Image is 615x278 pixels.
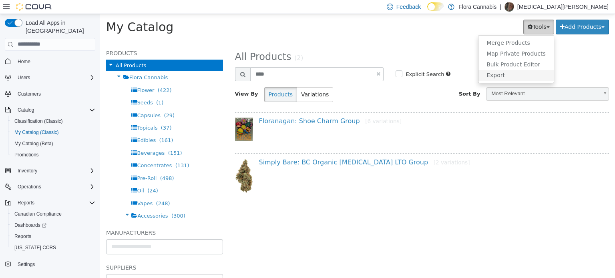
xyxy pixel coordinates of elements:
[8,242,98,253] button: [US_STATE] CCRS
[14,211,62,217] span: Canadian Compliance
[58,73,72,79] span: (422)
[2,197,98,208] button: Reports
[68,136,82,142] span: (151)
[11,150,95,160] span: Promotions
[8,116,98,127] button: Classification (Classic)
[16,3,52,11] img: Cova
[8,208,98,220] button: Canadian Compliance
[14,140,53,147] span: My Catalog (Beta)
[14,118,63,124] span: Classification (Classic)
[194,40,203,48] small: (2)
[2,258,98,270] button: Settings
[11,209,65,219] a: Canadian Compliance
[16,48,46,54] span: All Products
[37,199,68,205] span: Accessories
[14,73,33,82] button: Users
[378,34,454,45] a: Map Private Products
[159,103,302,111] a: Floranagan: Shoe Charm Group[6 variations]
[504,2,514,12] div: Nikita Coles
[37,161,56,167] span: Pre-Roll
[14,57,34,66] a: Home
[11,243,59,252] a: [US_STATE] CCRS
[14,166,95,176] span: Inventory
[11,116,66,126] a: Classification (Classic)
[18,168,37,174] span: Inventory
[11,243,95,252] span: Washington CCRS
[135,104,153,127] img: 150
[456,6,509,20] button: Add Products
[14,129,59,136] span: My Catalog (Classic)
[11,128,95,137] span: My Catalog (Classic)
[18,58,30,65] span: Home
[18,107,34,113] span: Catalog
[14,152,39,158] span: Promotions
[37,186,52,192] span: Vapes
[14,182,95,192] span: Operations
[14,89,95,99] span: Customers
[8,231,98,242] button: Reports
[6,34,123,44] h5: Products
[386,73,509,87] a: Most Relevant
[2,165,98,176] button: Inventory
[18,184,41,190] span: Operations
[303,56,344,64] label: Explicit Search
[6,214,123,224] h5: Manufacturers
[11,128,62,137] a: My Catalog (Classic)
[29,60,68,66] span: Flora Cannabis
[64,98,74,104] span: (29)
[386,74,498,86] span: Most Relevant
[11,139,95,148] span: My Catalog (Beta)
[159,144,370,152] a: Simply Bare: BC Organic [MEDICAL_DATA] LTO Group[2 variations]
[18,91,41,97] span: Customers
[11,220,50,230] a: Dashboards
[37,136,64,142] span: Beverages
[14,259,95,269] span: Settings
[56,86,63,92] span: (1)
[37,123,56,129] span: Edibles
[14,166,40,176] button: Inventory
[14,105,37,115] button: Catalog
[427,2,444,11] input: Dark Mode
[11,232,95,241] span: Reports
[14,233,31,240] span: Reports
[423,6,454,20] button: Tools
[14,198,95,208] span: Reports
[11,150,42,160] a: Promotions
[6,6,73,20] span: My Catalog
[14,182,44,192] button: Operations
[2,104,98,116] button: Catalog
[378,45,454,56] a: Bulk Product Editor
[11,139,56,148] a: My Catalog (Beta)
[135,37,191,48] span: All Products
[334,145,370,152] small: [2 variations]
[8,127,98,138] button: My Catalog (Classic)
[14,222,46,228] span: Dashboards
[164,73,197,88] button: Products
[37,86,52,92] span: Seeds
[396,3,421,11] span: Feedback
[197,73,233,88] button: Variations
[59,123,73,129] span: (161)
[71,199,85,205] span: (300)
[6,249,123,258] h5: Suppliers
[8,138,98,149] button: My Catalog (Beta)
[18,261,35,268] span: Settings
[458,2,496,12] p: Flora Cannabis
[56,186,70,192] span: (248)
[500,2,501,12] p: |
[135,77,158,83] span: View By
[11,209,95,219] span: Canadian Compliance
[61,111,72,117] span: (37)
[37,148,72,154] span: Concentrates
[14,244,56,251] span: [US_STATE] CCRS
[14,260,38,269] a: Settings
[359,77,380,83] span: Sort By
[2,56,98,67] button: Home
[18,74,30,81] span: Users
[37,98,60,104] span: Capsules
[2,181,98,192] button: Operations
[2,88,98,100] button: Customers
[60,161,74,167] span: (498)
[14,56,95,66] span: Home
[75,148,89,154] span: (131)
